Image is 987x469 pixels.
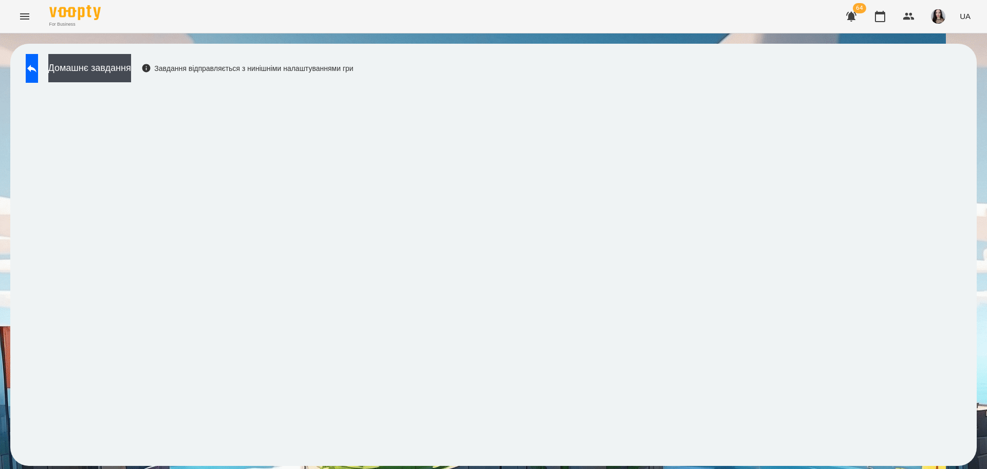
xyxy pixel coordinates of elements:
img: 23d2127efeede578f11da5c146792859.jpg [931,9,945,24]
span: For Business [49,21,101,28]
button: Домашнє завдання [48,54,131,82]
img: Voopty Logo [49,5,101,20]
span: UA [960,11,971,22]
button: Menu [12,4,37,29]
span: 64 [853,3,866,13]
div: Завдання відправляється з нинішніми налаштуваннями гри [141,63,354,74]
button: UA [956,7,975,26]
